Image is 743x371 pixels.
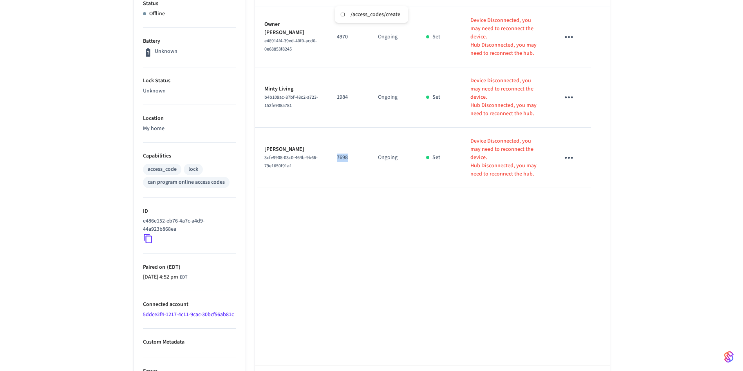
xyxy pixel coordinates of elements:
[369,128,417,188] td: Ongoing
[143,263,236,271] p: Paired on
[724,351,734,363] img: SeamLogoGradient.69752ec5.svg
[149,10,165,18] p: Offline
[148,165,177,174] div: access_code
[143,125,236,133] p: My home
[470,101,541,118] p: Hub Disconnected, you may need to reconnect the hub.
[188,165,198,174] div: lock
[470,41,541,58] p: Hub Disconnected, you may need to reconnect the hub.
[143,300,236,309] p: Connected account
[143,273,187,281] div: America/New_York
[337,93,359,101] p: 1984
[264,20,318,37] p: Owner [PERSON_NAME]
[264,154,318,169] span: 3cfe9908-03c0-464b-9b66-79e1650f91af
[369,67,417,128] td: Ongoing
[470,137,541,162] p: Device Disconnected, you may need to reconnect the device.
[351,11,400,18] div: /access_codes/create
[143,217,233,233] p: e486e152-eb76-4a7c-a4d9-44a923b868ea
[143,37,236,45] p: Battery
[264,38,317,52] span: e48914f4-39ed-40f0-acd0-0e68853f8245
[143,273,178,281] span: [DATE] 4:52 pm
[143,207,236,215] p: ID
[143,152,236,160] p: Capabilities
[337,33,359,41] p: 4970
[155,47,177,56] p: Unknown
[143,77,236,85] p: Lock Status
[143,338,236,346] p: Custom Metadata
[264,85,318,93] p: Minty Living
[337,154,359,162] p: 7698
[143,311,234,319] a: 5ddce2f4-1217-4c11-9cac-30bcf56ab81c
[148,178,225,186] div: can program online access codes
[432,93,440,101] p: Set
[369,7,417,67] td: Ongoing
[470,16,541,41] p: Device Disconnected, you may need to reconnect the device.
[432,154,440,162] p: Set
[180,274,187,281] span: EDT
[432,33,440,41] p: Set
[264,145,318,154] p: [PERSON_NAME]
[143,114,236,123] p: Location
[165,263,181,271] span: ( EDT )
[143,87,236,95] p: Unknown
[470,162,541,178] p: Hub Disconnected, you may need to reconnect the hub.
[264,94,318,109] span: b4b109ac-87bf-48c2-a723-152fe9085781
[470,77,541,101] p: Device Disconnected, you may need to reconnect the device.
